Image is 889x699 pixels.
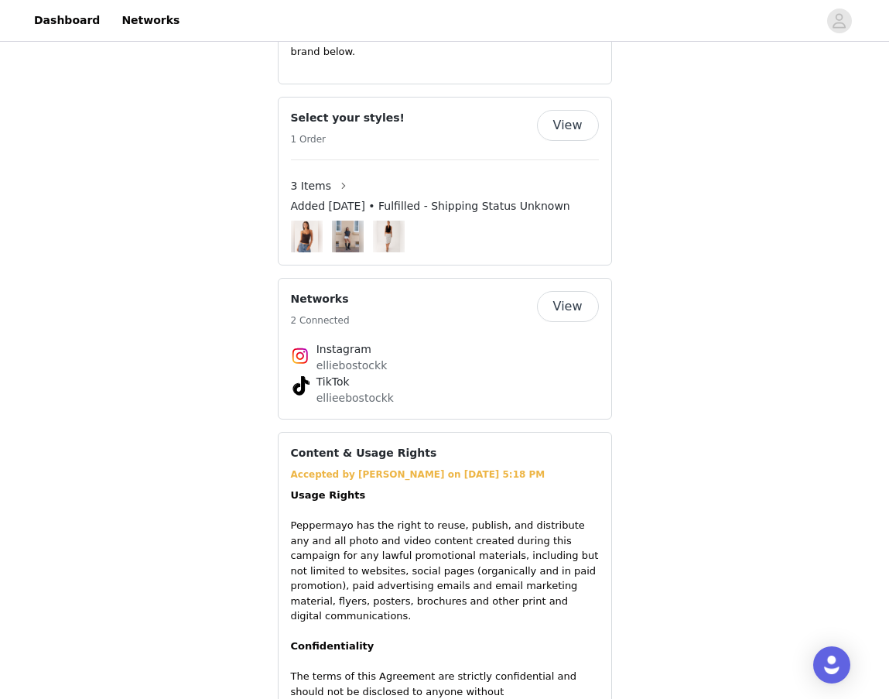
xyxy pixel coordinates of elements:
[291,640,374,652] strong: Confidentiality
[316,390,573,406] p: ellieebostockk
[278,97,612,266] div: Select your styles!
[377,221,400,252] img: Evoke Chiffon Midi Skirt - White Polka Dot
[291,29,568,59] p: You may upload additional files to share with the brand below.
[278,278,612,420] div: Networks
[291,489,366,501] strong: Usage Rights
[291,347,309,365] img: Instagram Icon
[291,110,405,126] h4: Select your styles!
[291,468,599,481] div: Accepted by [PERSON_NAME] on [DATE] 5:18 PM
[537,110,599,141] button: View
[291,445,437,461] h4: Content & Usage Rights
[316,341,573,358] h4: Instagram
[291,217,323,256] img: Image Background Blur
[316,374,573,390] h4: TikTok
[832,9,846,33] div: avatar
[316,358,573,374] p: elliebostockk
[291,291,350,307] h4: Networks
[813,646,850,684] div: Open Intercom Messenger
[291,198,570,214] span: Added [DATE] • Fulfilled - Shipping Status Unknown
[112,3,189,38] a: Networks
[373,217,405,256] img: Image Background Blur
[295,221,318,252] img: Blondie Tank Top - Chocolate
[25,3,109,38] a: Dashboard
[291,314,350,327] h5: 2 Connected
[291,132,405,146] h5: 1 Order
[537,291,599,322] button: View
[332,217,364,256] img: Image Background Blur
[291,178,332,194] span: 3 Items
[336,221,359,252] img: Coastline Mini Shorts - White Polka Dot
